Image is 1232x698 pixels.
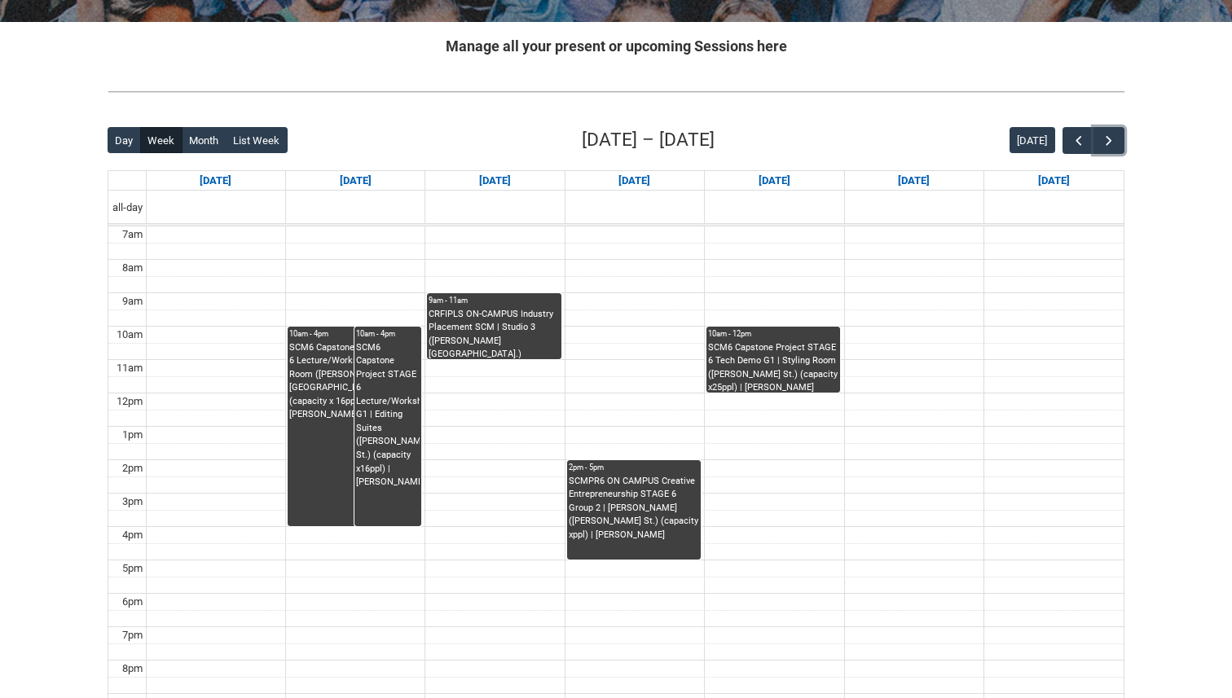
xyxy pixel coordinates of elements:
div: 9am - 11am [429,295,559,306]
button: Previous Week [1063,127,1093,154]
a: Go to September 14, 2025 [196,171,235,191]
div: 2pm [119,460,146,476]
div: 10am - 4pm [289,328,420,340]
div: 10am [113,327,146,343]
div: 12pm [113,393,146,410]
div: SCM6 Capstone Project STAGE 6 Lecture/Workshop G1 | Editing Suites ([PERSON_NAME] St.) (capacity ... [356,341,420,489]
button: [DATE] [1010,127,1055,153]
a: Go to September 15, 2025 [337,171,375,191]
button: Next Week [1093,127,1124,154]
div: SCM6 Capstone Project STAGE 6 Lecture/Workshop G1 | AV Room ([PERSON_NAME][GEOGRAPHIC_DATA].) (ca... [289,341,420,422]
div: 8am [119,260,146,276]
div: 7am [119,226,146,243]
div: 9am [119,293,146,309]
button: Week [140,127,183,153]
a: Go to September 19, 2025 [895,171,933,191]
div: CRFIPLS ON-CAMPUS Industry Placement SCM | Studio 3 ([PERSON_NAME][GEOGRAPHIC_DATA].) (capacity x... [429,308,559,359]
a: Go to September 17, 2025 [615,171,653,191]
div: 5pm [119,560,146,577]
a: Go to September 16, 2025 [476,171,514,191]
span: all-day [109,200,146,216]
div: 4pm [119,527,146,543]
div: 6pm [119,594,146,610]
button: Day [108,127,141,153]
div: 3pm [119,494,146,510]
div: 2pm - 5pm [569,462,699,473]
button: List Week [226,127,288,153]
img: REDU_GREY_LINE [108,83,1124,100]
div: 8pm [119,661,146,677]
a: Go to September 20, 2025 [1035,171,1073,191]
div: 7pm [119,627,146,643]
button: Month [182,127,227,153]
div: 1pm [119,427,146,443]
div: 10am - 4pm [356,328,420,340]
div: 10am - 12pm [708,328,838,340]
h2: [DATE] – [DATE] [582,126,715,154]
div: SCMPR6 ON CAMPUS Creative Entrepreneurship STAGE 6 Group 2 | [PERSON_NAME] ([PERSON_NAME] St.) (c... [569,475,699,542]
a: Go to September 18, 2025 [755,171,794,191]
h2: Manage all your present or upcoming Sessions here [108,35,1124,57]
div: 11am [113,360,146,376]
div: SCM6 Capstone Project STAGE 6 Tech Demo G1 | Styling Room ([PERSON_NAME] St.) (capacity x25ppl) |... [708,341,838,393]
